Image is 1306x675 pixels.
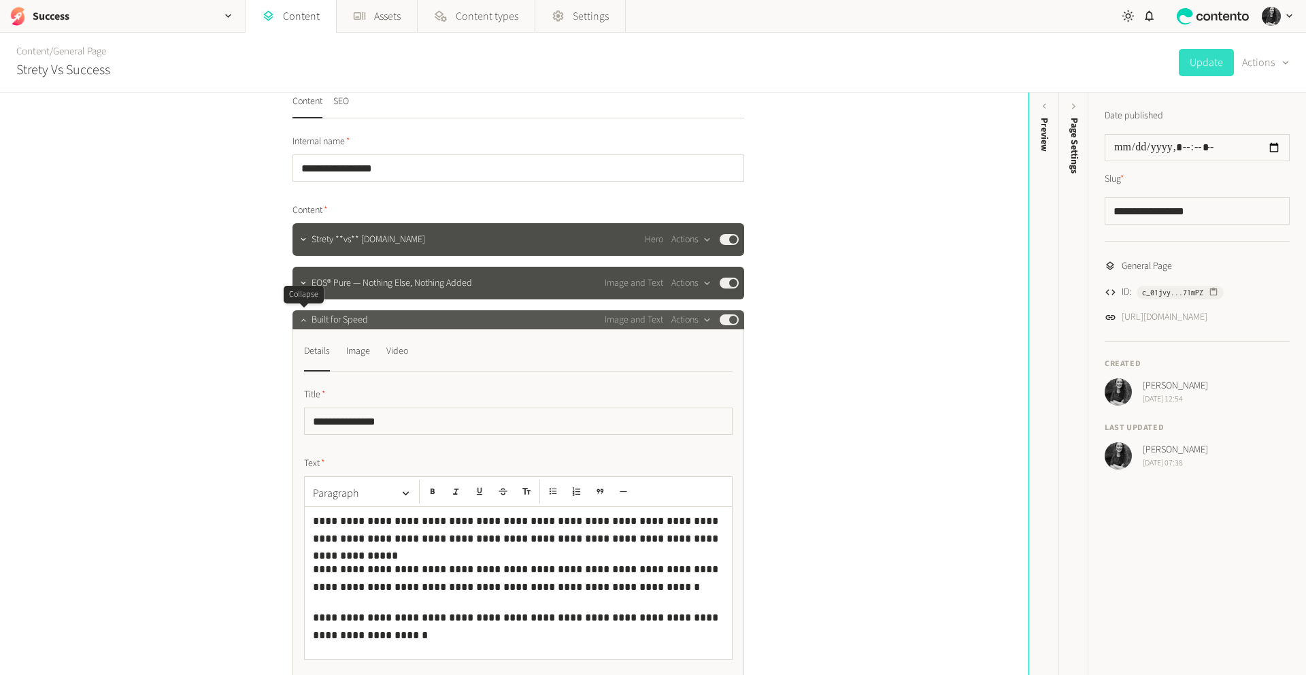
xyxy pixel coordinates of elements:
[1105,422,1290,434] h4: Last updated
[284,286,324,303] div: Collapse
[671,231,711,248] button: Actions
[307,480,416,507] button: Paragraph
[346,340,370,362] div: Image
[50,44,53,59] span: /
[292,95,322,118] button: Content
[671,312,711,328] button: Actions
[1122,310,1207,325] a: [URL][DOMAIN_NAME]
[1143,379,1208,393] span: [PERSON_NAME]
[605,276,663,291] span: Image and Text
[1262,7,1281,26] img: Hollie Duncan
[1105,358,1290,370] h4: Created
[16,44,50,59] a: Content
[292,203,328,218] span: Content
[312,233,425,247] span: Strety **vs** Success.co
[16,60,110,80] h2: Strety Vs Success
[1137,286,1224,299] button: c_01jvy...71mPZ
[1142,286,1203,299] span: c_01jvy...71mPZ
[1242,49,1290,76] button: Actions
[312,313,368,327] span: Built for Speed
[1143,457,1208,470] span: [DATE] 07:38
[312,276,472,291] span: EOS® Pure — Nothing Else, Nothing Added
[1067,118,1082,174] span: Page Settings
[671,275,711,291] button: Actions
[386,340,408,362] div: Video
[333,95,349,118] button: SEO
[304,340,330,362] div: Details
[605,313,663,327] span: Image and Text
[1105,442,1132,470] img: Hollie Duncan
[1179,49,1234,76] button: Update
[304,388,326,402] span: Title
[573,8,609,24] span: Settings
[1122,285,1131,299] span: ID:
[645,233,663,247] span: Hero
[1105,109,1163,123] label: Date published
[1122,259,1172,274] span: General Page
[33,8,69,24] h2: Success
[53,44,106,59] a: General Page
[292,135,350,149] span: Internal name
[8,7,27,26] img: Success
[1105,378,1132,406] img: Hollie Duncan
[1143,443,1208,457] span: [PERSON_NAME]
[1105,172,1124,186] label: Slug
[1037,118,1052,152] div: Preview
[1143,393,1208,406] span: [DATE] 12:54
[456,8,518,24] span: Content types
[304,457,325,471] span: Text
